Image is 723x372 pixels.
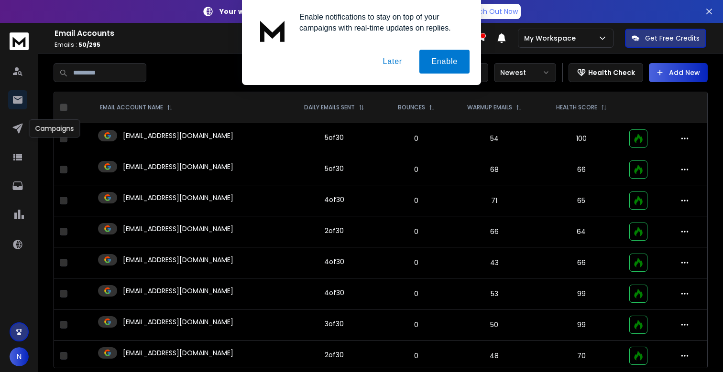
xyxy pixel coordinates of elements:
p: 0 [388,258,444,267]
div: Enable notifications to stay on top of your campaigns with real-time updates on replies. [292,11,470,33]
div: 2 of 30 [325,226,344,235]
p: 0 [388,227,444,236]
p: [EMAIL_ADDRESS][DOMAIN_NAME] [123,131,233,140]
div: 5 of 30 [325,164,344,173]
td: 70 [539,340,624,372]
td: 66 [539,247,624,278]
td: 43 [449,247,539,278]
button: N [10,347,29,366]
div: 4 of 30 [324,195,344,204]
p: 0 [388,351,444,361]
p: [EMAIL_ADDRESS][DOMAIN_NAME] [123,317,233,327]
p: [EMAIL_ADDRESS][DOMAIN_NAME] [123,348,233,358]
td: 99 [539,278,624,309]
div: EMAIL ACCOUNT NAME [100,104,173,111]
p: HEALTH SCORE [556,104,597,111]
div: 4 of 30 [324,257,344,266]
td: 68 [449,154,539,185]
button: Enable [419,50,470,74]
td: 50 [449,309,539,340]
button: Later [371,50,414,74]
td: 71 [449,185,539,216]
div: Campaigns [29,119,80,138]
td: 66 [449,216,539,247]
p: [EMAIL_ADDRESS][DOMAIN_NAME] [123,162,233,171]
p: 0 [388,196,444,205]
p: DAILY EMAILS SENT [304,104,355,111]
p: [EMAIL_ADDRESS][DOMAIN_NAME] [123,286,233,296]
p: 0 [388,320,444,329]
td: 100 [539,123,624,154]
div: 4 of 30 [324,288,344,298]
td: 66 [539,154,624,185]
p: [EMAIL_ADDRESS][DOMAIN_NAME] [123,224,233,234]
p: BOUNCES [398,104,425,111]
td: 54 [449,123,539,154]
td: 65 [539,185,624,216]
td: 53 [449,278,539,309]
td: 48 [449,340,539,372]
td: 99 [539,309,624,340]
div: 2 of 30 [325,350,344,360]
img: notification icon [253,11,292,50]
p: [EMAIL_ADDRESS][DOMAIN_NAME] [123,255,233,265]
p: 0 [388,165,444,174]
p: 0 [388,134,444,143]
p: [EMAIL_ADDRESS][DOMAIN_NAME] [123,193,233,202]
div: 3 of 30 [325,319,344,329]
td: 64 [539,216,624,247]
p: WARMUP EMAILS [467,104,512,111]
p: 0 [388,289,444,298]
div: 5 of 30 [325,133,344,142]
